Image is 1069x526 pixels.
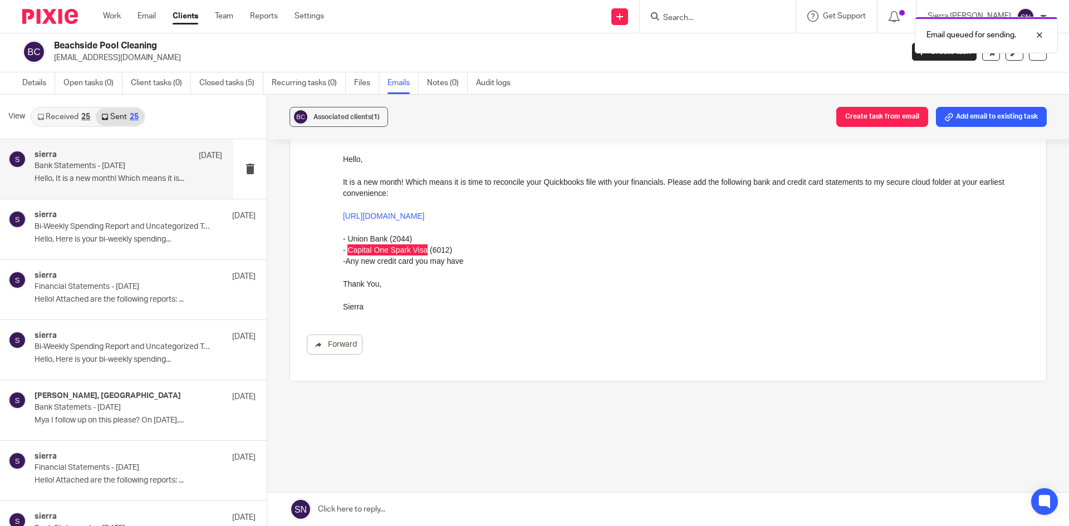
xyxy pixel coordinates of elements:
button: Add email to existing task [936,107,1047,127]
p: [DATE] [232,331,256,342]
img: svg%3E [8,210,26,228]
p: Hello, It is a new month! Which means it is... [35,174,222,184]
a: Open tasks (0) [63,72,122,94]
p: Email queued for sending. [926,30,1016,41]
button: Create task from email [836,107,928,127]
p: [DATE] [199,150,222,161]
h4: sierra [35,331,57,341]
p: Financial Statements - [DATE] [35,463,212,473]
p: [DATE] [232,210,256,222]
p: Hello! Attached are the following reports: ... [35,476,256,485]
img: svg%3E [8,391,26,409]
a: Team [215,11,233,22]
img: svg%3E [8,271,26,289]
img: svg%3E [8,331,26,349]
a: Forward [307,335,362,355]
a: Work [103,11,121,22]
p: [DATE] [232,452,256,463]
p: Financial Statements - [DATE] [35,282,212,292]
div: 25 [81,113,90,121]
a: Settings [295,11,324,22]
a: Email [138,11,156,22]
p: Hello, Here is your bi-weekly spending... [35,355,256,365]
img: svg%3E [8,452,26,470]
a: Recurring tasks (0) [272,72,346,94]
h4: sierra [35,150,57,160]
a: Clients [173,11,198,22]
p: Hello! Attached are the following reports: ... [35,295,256,304]
img: svg%3E [22,40,46,63]
button: Associated clients(1) [290,107,388,127]
p: Bank Statemets - [DATE] [35,403,212,412]
div: 25 [130,113,139,121]
h4: sierra [35,452,57,461]
a: Emails [388,72,419,94]
a: Reports [250,11,278,22]
p: Hello, Here is your bi-weekly spending... [35,235,256,244]
a: Details [22,72,55,94]
img: Pixie [22,9,78,24]
img: svg%3E [1017,8,1034,26]
span: View [8,111,25,122]
a: Files [354,72,379,94]
a: Sent25 [96,108,144,126]
p: [DATE] [232,391,256,402]
p: [DATE] [232,271,256,282]
a: Received25 [32,108,96,126]
h4: [PERSON_NAME], [GEOGRAPHIC_DATA] [35,391,181,401]
h4: sierra [35,210,57,220]
p: Bi-Weekly Spending Report and Uncategorized Transactions ([DATE]-[DATE]) [35,342,212,352]
a: Notes (0) [427,72,468,94]
h2: Beachside Pool Cleaning [54,40,727,52]
p: Mya I follow up on this please? On [DATE],... [35,416,256,425]
a: Audit logs [476,72,519,94]
a: Client tasks (0) [131,72,191,94]
p: Bi-Weekly Spending Report and Uncategorized Transactions ([DATE]-[DATE]) [35,222,212,232]
p: [DATE] [232,512,256,523]
span: (1) [371,114,380,120]
p: Bank Statements - [DATE] [35,161,185,171]
img: svg%3E [292,109,309,125]
span: Associated clients [313,114,380,120]
h4: sierra [35,512,57,522]
a: Closed tasks (5) [199,72,263,94]
h4: sierra [35,271,57,281]
img: svg%3E [8,150,26,168]
p: [EMAIL_ADDRESS][DOMAIN_NAME] [54,52,895,63]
